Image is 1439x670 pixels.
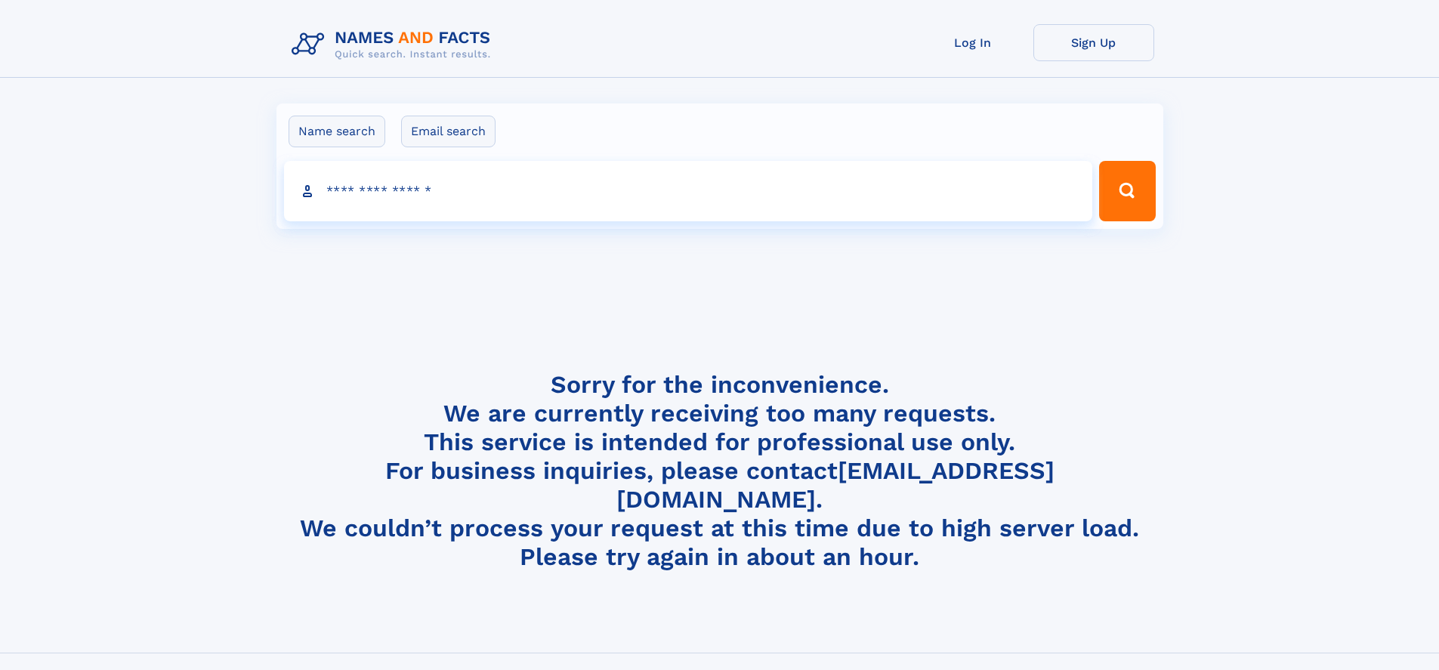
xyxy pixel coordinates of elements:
[286,370,1154,572] h4: Sorry for the inconvenience. We are currently receiving too many requests. This service is intend...
[289,116,385,147] label: Name search
[912,24,1033,61] a: Log In
[286,24,503,65] img: Logo Names and Facts
[616,456,1055,514] a: [EMAIL_ADDRESS][DOMAIN_NAME]
[401,116,496,147] label: Email search
[1099,161,1155,221] button: Search Button
[1033,24,1154,61] a: Sign Up
[284,161,1093,221] input: search input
